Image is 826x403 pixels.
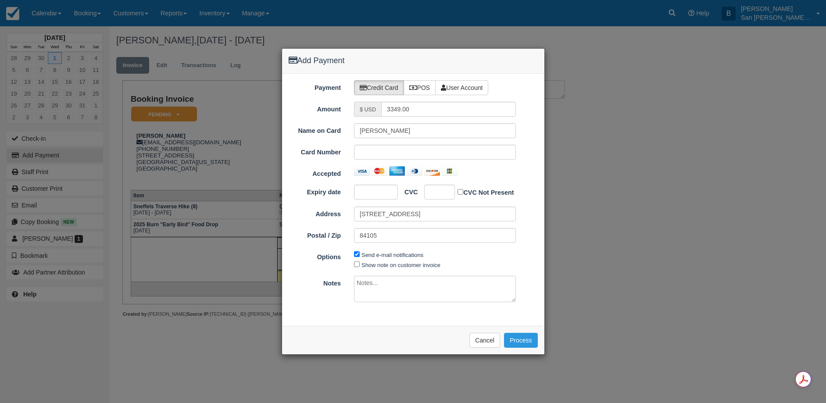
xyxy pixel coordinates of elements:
[282,228,348,240] label: Postal / Zip
[504,333,538,348] button: Process
[354,80,404,95] label: Credit Card
[398,185,418,197] label: CVC
[282,80,348,93] label: Payment
[282,276,348,288] label: Notes
[282,102,348,114] label: Amount
[361,262,440,268] label: Show note on customer invoice
[289,55,538,67] h4: Add Payment
[282,207,348,219] label: Address
[430,188,443,196] iframe: Secure payment input frame
[282,123,348,136] label: Name on Card
[282,250,348,262] label: Options
[458,187,514,197] label: CVC Not Present
[282,166,348,178] label: Accepted
[381,102,516,117] input: Valid amount required.
[360,188,386,196] iframe: Secure payment input frame
[360,148,510,157] iframe: Secure payment input frame
[282,185,348,197] label: Expiry date
[361,252,423,258] label: Send e-mail notifications
[404,80,436,95] label: POS
[282,145,348,157] label: Card Number
[435,80,488,95] label: User Account
[360,107,376,113] small: $ USD
[469,333,500,348] button: Cancel
[458,189,463,195] input: CVC Not Present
